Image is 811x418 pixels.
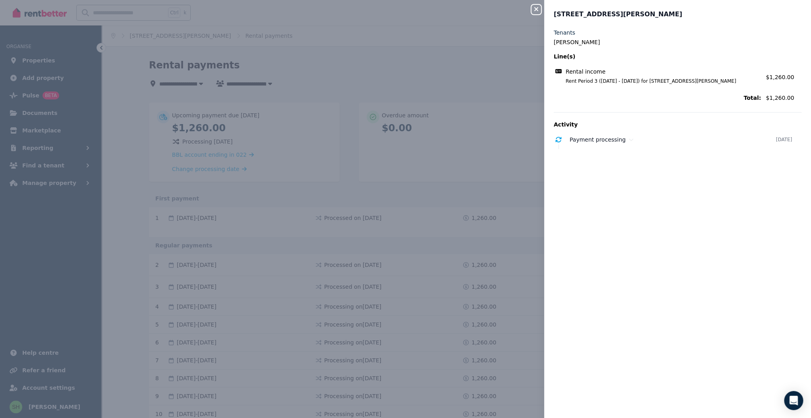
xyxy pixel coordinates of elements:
legend: [PERSON_NAME] [554,38,801,46]
span: Payment processing [570,136,626,143]
p: Activity [554,121,801,128]
span: Total: [554,94,761,102]
div: Open Intercom Messenger [784,391,803,410]
span: Rent Period 3 ([DATE] - [DATE]) for [STREET_ADDRESS][PERSON_NAME] [556,78,761,84]
span: Rental income [566,68,605,76]
span: $1,260.00 [766,94,801,102]
span: [STREET_ADDRESS][PERSON_NAME] [554,10,682,19]
time: [DATE] [776,136,792,143]
label: Tenants [554,29,575,37]
span: Line(s) [554,52,761,60]
span: $1,260.00 [766,74,794,80]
